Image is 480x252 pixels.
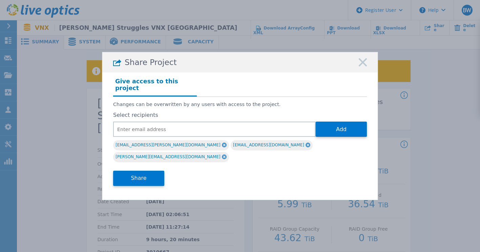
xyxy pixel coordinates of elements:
[316,122,367,137] button: Add
[113,112,367,118] label: Select recipients
[113,76,197,96] h4: Give access to this project
[113,152,229,162] div: [PERSON_NAME][EMAIL_ADDRESS][DOMAIN_NAME]
[113,122,316,137] input: Enter email address
[125,58,177,67] span: Share Project
[113,102,367,107] p: Changes can be overwritten by any users with access to the project.
[113,171,164,186] button: Share
[113,140,229,150] div: [EMAIL_ADDRESS][PERSON_NAME][DOMAIN_NAME]
[231,140,313,150] div: [EMAIL_ADDRESS][DOMAIN_NAME]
